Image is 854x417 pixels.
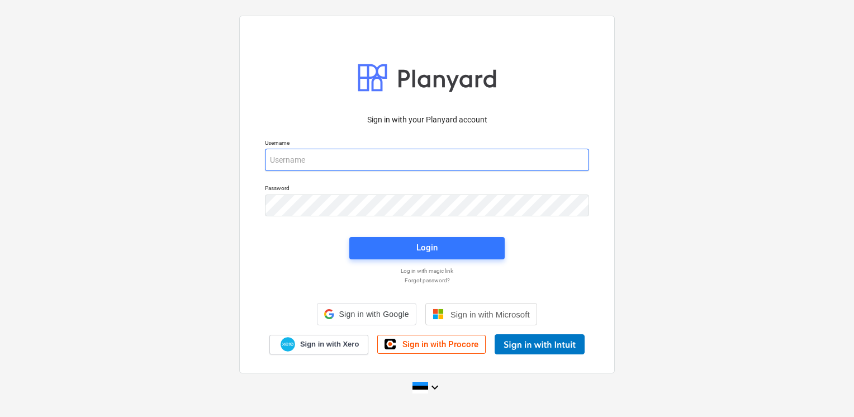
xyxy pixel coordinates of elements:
button: Login [349,237,505,259]
div: Sign in with Google [317,303,416,325]
span: Sign in with Procore [402,339,478,349]
p: Username [265,139,589,149]
input: Username [265,149,589,171]
img: Microsoft logo [433,309,444,320]
span: Sign in with Microsoft [450,310,530,319]
span: Sign in with Google [339,310,409,319]
a: Sign in with Xero [269,335,369,354]
p: Sign in with your Planyard account [265,114,589,126]
img: Xero logo [281,337,295,352]
a: Forgot password? [259,277,595,284]
div: Login [416,240,438,255]
a: Log in with magic link [259,267,595,274]
i: keyboard_arrow_down [428,381,442,394]
p: Password [265,184,589,194]
a: Sign in with Procore [377,335,486,354]
span: Sign in with Xero [300,339,359,349]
